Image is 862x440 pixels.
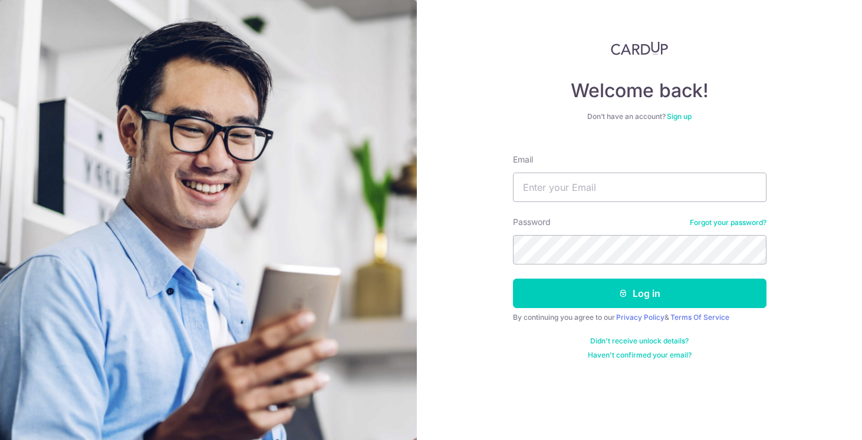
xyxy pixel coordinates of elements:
[513,154,533,166] label: Email
[513,173,766,202] input: Enter your Email
[513,79,766,102] h4: Welcome back!
[616,313,664,322] a: Privacy Policy
[667,112,692,121] a: Sign up
[670,313,729,322] a: Terms Of Service
[590,336,689,346] a: Didn't receive unlock details?
[513,216,551,228] label: Password
[611,41,669,55] img: CardUp Logo
[513,313,766,322] div: By continuing you agree to our &
[513,279,766,308] button: Log in
[690,218,766,227] a: Forgot your password?
[588,350,692,360] a: Haven't confirmed your email?
[513,112,766,121] div: Don’t have an account?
